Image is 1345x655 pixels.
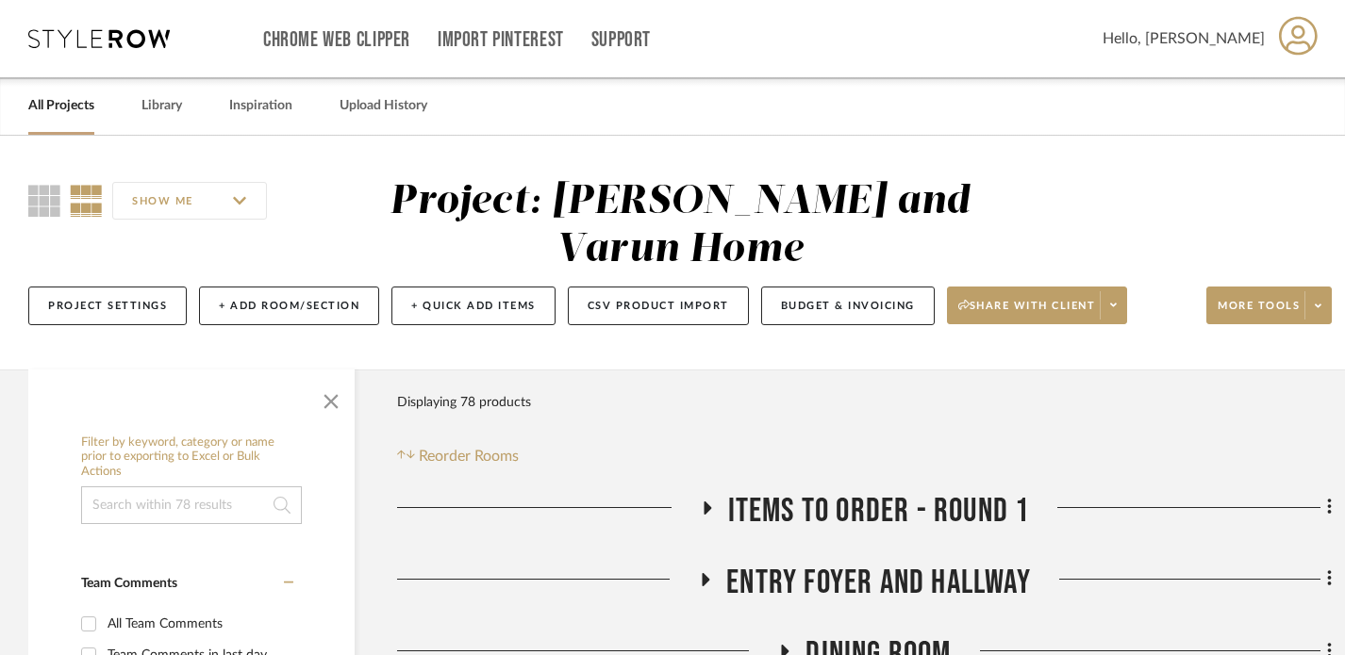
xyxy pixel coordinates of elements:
[958,299,1096,327] span: Share with client
[397,445,519,467] button: Reorder Rooms
[229,93,292,119] a: Inspiration
[340,93,427,119] a: Upload History
[947,287,1128,324] button: Share with client
[397,384,531,421] div: Displaying 78 products
[81,486,302,524] input: Search within 78 results
[263,32,410,48] a: Chrome Web Clipper
[761,287,935,325] button: Budget & Invoicing
[81,577,177,590] span: Team Comments
[591,32,651,48] a: Support
[81,435,302,480] h6: Filter by keyword, category or name prior to exporting to Excel or Bulk Actions
[726,563,1031,603] span: Entry Foyer and Hallway
[28,287,187,325] button: Project Settings
[1206,287,1332,324] button: More tools
[438,32,564,48] a: Import Pinterest
[199,287,379,325] button: + Add Room/Section
[1218,299,1300,327] span: More tools
[312,379,350,417] button: Close
[1103,27,1265,50] span: Hello, [PERSON_NAME]
[391,287,556,325] button: + Quick Add Items
[141,93,182,119] a: Library
[419,445,519,467] span: Reorder Rooms
[28,93,94,119] a: All Projects
[390,182,970,270] div: Project: [PERSON_NAME] and Varun Home
[728,491,1030,532] span: Items to order - Round 1
[108,609,289,639] div: All Team Comments
[568,287,749,325] button: CSV Product Import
